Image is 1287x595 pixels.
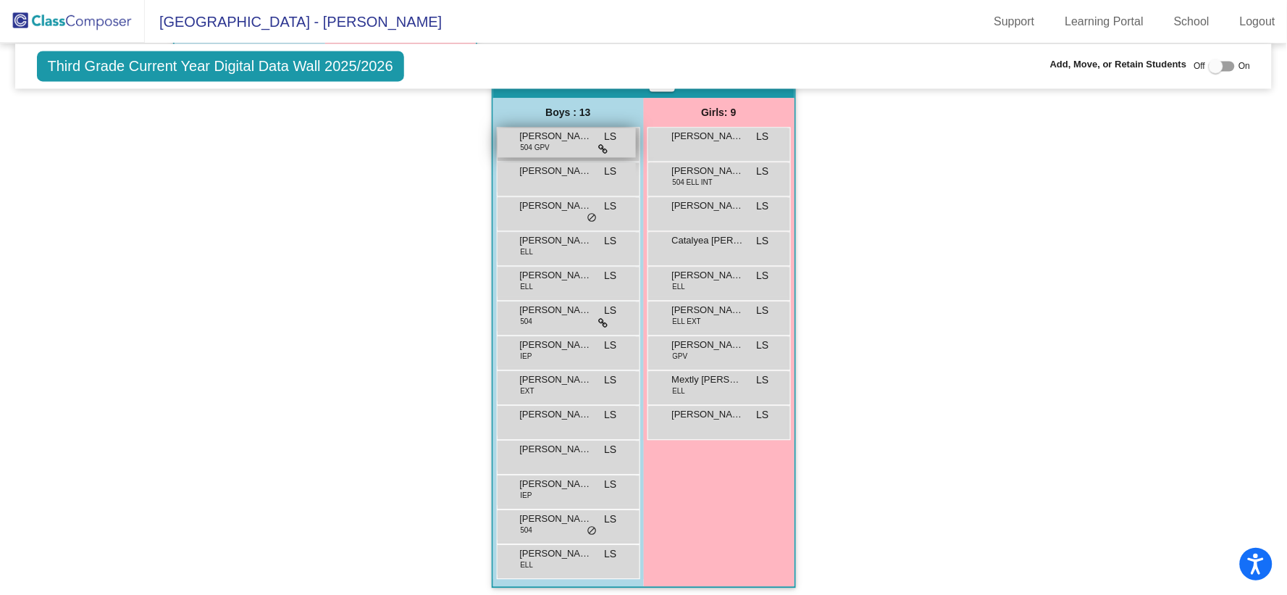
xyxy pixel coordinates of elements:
[672,303,745,317] span: [PERSON_NAME]
[673,281,686,292] span: ELL
[1238,59,1250,72] span: On
[673,351,688,362] span: GPV
[604,546,616,562] span: LS
[520,129,592,143] span: [PERSON_NAME]
[604,442,616,457] span: LS
[521,490,532,501] span: IEP
[520,268,592,283] span: [PERSON_NAME]
[520,407,592,422] span: [PERSON_NAME]
[604,338,616,353] span: LS
[756,268,768,283] span: LS
[521,142,550,153] span: 504 GPV
[520,442,592,457] span: [PERSON_NAME]
[521,559,534,570] span: ELL
[983,10,1047,33] a: Support
[1054,10,1156,33] a: Learning Portal
[587,212,598,224] span: do_not_disturb_alt
[756,199,768,214] span: LS
[1194,59,1206,72] span: Off
[604,199,616,214] span: LS
[672,268,745,283] span: [PERSON_NAME] [PERSON_NAME]
[1228,10,1287,33] a: Logout
[521,525,533,536] span: 504
[756,373,768,388] span: LS
[756,233,768,249] span: LS
[587,525,598,537] span: do_not_disturb_alt
[672,164,745,178] span: [PERSON_NAME]
[521,246,534,257] span: ELL
[756,303,768,318] span: LS
[604,129,616,144] span: LS
[521,316,533,327] span: 504
[493,98,644,127] div: Boys : 13
[604,303,616,318] span: LS
[673,386,686,396] span: ELL
[521,351,532,362] span: IEP
[604,268,616,283] span: LS
[604,164,616,179] span: LS
[604,407,616,423] span: LS
[673,177,713,188] span: 504 ELL INT
[756,338,768,353] span: LS
[604,477,616,492] span: LS
[520,373,592,387] span: [PERSON_NAME]
[672,407,745,422] span: [PERSON_NAME]
[672,129,745,143] span: [PERSON_NAME]
[604,512,616,527] span: LS
[520,164,592,178] span: [PERSON_NAME]
[520,546,592,561] span: [PERSON_NAME]
[520,477,592,491] span: [PERSON_NAME]
[1162,10,1221,33] a: School
[672,338,745,352] span: [PERSON_NAME] [PERSON_NAME]
[672,199,745,213] span: [PERSON_NAME]
[644,98,795,127] div: Girls: 9
[521,386,534,396] span: EXT
[520,338,592,352] span: [PERSON_NAME]
[756,407,768,423] span: LS
[520,199,592,213] span: [PERSON_NAME]
[672,373,745,387] span: Mextly [PERSON_NAME]
[37,51,404,81] span: Third Grade Current Year Digital Data Wall 2025/2026
[756,164,768,179] span: LS
[673,316,702,327] span: ELL EXT
[604,373,616,388] span: LS
[650,70,675,91] button: Print Students Details
[520,303,592,317] span: [PERSON_NAME]
[520,233,592,248] span: [PERSON_NAME]
[521,281,534,292] span: ELL
[1050,57,1187,72] span: Add, Move, or Retain Students
[604,233,616,249] span: LS
[520,512,592,526] span: [PERSON_NAME]
[672,233,745,248] span: Catalyea [PERSON_NAME]
[756,129,768,144] span: LS
[145,10,442,33] span: [GEOGRAPHIC_DATA] - [PERSON_NAME]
